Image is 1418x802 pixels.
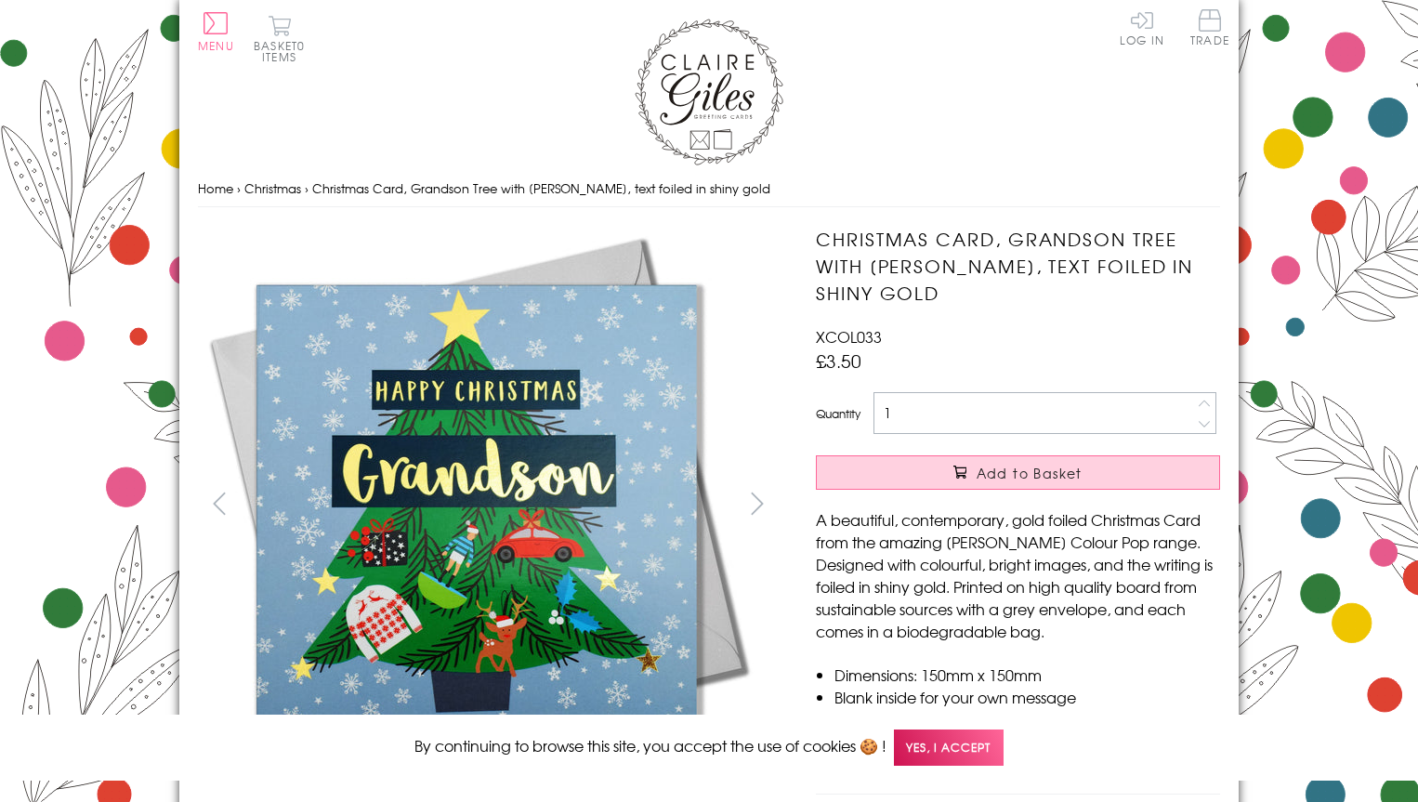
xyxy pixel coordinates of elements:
[1190,9,1229,46] span: Trade
[816,508,1220,642] p: A beautiful, contemporary, gold foiled Christmas Card from the amazing [PERSON_NAME] Colour Pop r...
[1190,9,1229,49] a: Trade
[198,226,755,783] img: Christmas Card, Grandson Tree with Star, text foiled in shiny gold
[198,37,234,54] span: Menu
[262,37,305,65] span: 0 items
[816,226,1220,306] h1: Christmas Card, Grandson Tree with [PERSON_NAME], text foiled in shiny gold
[1120,9,1164,46] a: Log In
[237,179,241,197] span: ›
[244,179,301,197] a: Christmas
[816,325,882,348] span: XCOL033
[254,15,305,62] button: Basket0 items
[834,686,1220,708] li: Blank inside for your own message
[816,405,860,422] label: Quantity
[834,664,1220,686] li: Dimensions: 150mm x 150mm
[198,170,1220,208] nav: breadcrumbs
[834,708,1220,730] li: Printed in the U.K with beautiful Gold Foiled text
[312,179,770,197] span: Christmas Card, Grandson Tree with [PERSON_NAME], text foiled in shiny gold
[737,482,779,524] button: next
[816,348,861,374] span: £3.50
[198,482,240,524] button: prev
[198,12,234,51] button: Menu
[977,464,1083,482] span: Add to Basket
[779,226,1336,783] img: Christmas Card, Grandson Tree with Star, text foiled in shiny gold
[894,730,1004,766] span: Yes, I accept
[198,179,233,197] a: Home
[816,455,1220,490] button: Add to Basket
[635,19,783,165] img: Claire Giles Greetings Cards
[305,179,309,197] span: ›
